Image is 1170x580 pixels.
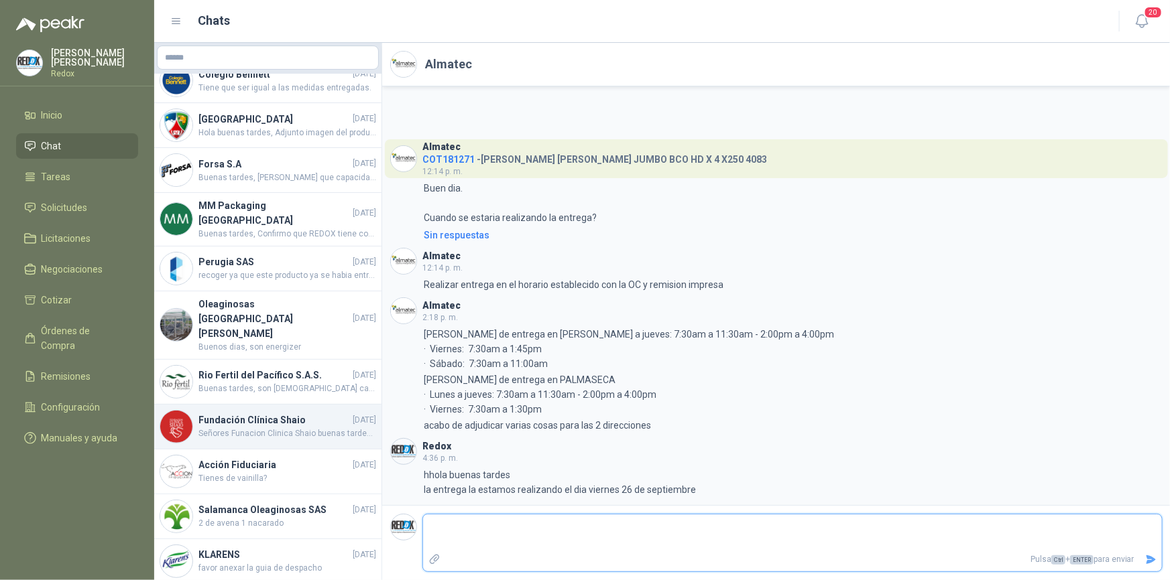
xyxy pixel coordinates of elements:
[391,298,416,323] img: Company Logo
[16,16,84,32] img: Logo peakr
[424,467,696,497] p: hhola buenas tardes la entrega la estamos realizando el dia viernes 26 de septiembre
[16,102,138,128] a: Inicio
[42,262,103,277] span: Negociaciones
[391,248,416,274] img: Company Logo
[198,562,376,575] span: favor anexar la guia de despacho
[422,453,458,463] span: 4:36 p. m.
[154,494,382,539] a: Company LogoSalamanca Oleaginosas SAS[DATE]2 de avena 1 nacarado
[198,67,350,82] h4: Colegio Bennett
[42,231,91,246] span: Licitaciones
[160,366,192,398] img: Company Logo
[160,252,192,285] img: Company Logo
[424,181,597,225] p: Buen dia. Cuando se estaria realizando la entrega?
[160,455,192,488] img: Company Logo
[154,405,382,449] a: Company LogoFundación Clínica Shaio[DATE]Señores Funacion Clinica Shaio buenas tardes, Quiero inf...
[160,309,192,341] img: Company Logo
[42,369,91,384] span: Remisiones
[154,360,382,405] a: Company LogoRio Fertil del Pacífico S.A.S.[DATE]Buenas tardes, son [DEMOGRAPHIC_DATA] cajas
[198,198,350,228] h4: MM Packaging [GEOGRAPHIC_DATA]
[198,368,350,382] h4: Rio Fertil del Pacífico S.A.S.
[198,472,376,485] span: Tienes de vainilla?
[42,108,63,123] span: Inicio
[42,323,125,353] span: Órdenes de Compra
[154,103,382,148] a: Company Logo[GEOGRAPHIC_DATA][DATE]Hola buenas tardes, Adjunto imagen del producto cotizado
[198,171,376,184] span: Buenas tardes, [PERSON_NAME] que capacidad de hojas tiene esta cosedora muchas gracias
[154,449,382,494] a: Company LogoAcción Fiduciaria[DATE]Tienes de vainilla?
[198,127,376,139] span: Hola buenas tardes, Adjunto imagen del producto cotizado
[1140,548,1162,571] button: Enviar
[353,549,376,561] span: [DATE]
[198,382,376,395] span: Buenas tardes, son [DEMOGRAPHIC_DATA] cajas
[198,413,350,427] h4: Fundación Clínica Shaio
[198,517,376,530] span: 2 de avena 1 nacarado
[422,313,458,322] span: 2:18 p. m.
[42,400,101,415] span: Configuración
[422,143,461,151] h3: Almatec
[160,64,192,96] img: Company Logo
[16,257,138,282] a: Negociaciones
[16,364,138,389] a: Remisiones
[353,68,376,80] span: [DATE]
[391,514,416,540] img: Company Logo
[424,418,651,433] p: acabo de adjudicar varias cosas para las 2 direcciones
[353,207,376,220] span: [DATE]
[1144,6,1163,19] span: 20
[391,146,416,171] img: Company Logo
[422,151,767,163] h4: - [PERSON_NAME] [PERSON_NAME] JUMBO BCO HD X 4 X250 4083
[42,200,88,215] span: Solicitudes
[424,277,723,292] p: Realizar entrega en el horario establecido con la OC y remision impresa
[198,502,350,517] h4: Salamanca Oleaginosas SAS
[353,256,376,269] span: [DATE]
[424,327,834,371] p: [PERSON_NAME] de entrega en [PERSON_NAME] a jueves: 7:30am a 11:30am - 2:00pm a 4:00pm · Viernes:...
[160,203,192,235] img: Company Logo
[422,443,451,450] h3: Redox
[446,548,1140,571] p: Pulsa + para enviar
[425,55,472,74] h2: Almatec
[353,312,376,325] span: [DATE]
[42,139,62,153] span: Chat
[51,48,138,67] p: [PERSON_NAME] [PERSON_NAME]
[160,545,192,577] img: Company Logo
[198,269,376,282] span: recoger ya que este producto ya se habia entregado y facturado.
[424,228,489,242] div: Sin respuestas
[42,169,71,184] span: Tareas
[1051,555,1065,565] span: Ctrl
[42,293,72,307] span: Cotizar
[160,154,192,186] img: Company Logo
[16,133,138,159] a: Chat
[198,427,376,440] span: Señores Funacion Clinica Shaio buenas tardes, Quiero informarles que estoy muy atenta a esta adju...
[160,109,192,141] img: Company Logo
[17,50,42,76] img: Company Logo
[42,431,118,445] span: Manuales y ayuda
[198,255,350,269] h4: Perugia SAS
[16,195,138,220] a: Solicitudes
[353,157,376,170] span: [DATE]
[160,411,192,443] img: Company Logo
[198,457,350,472] h4: Acción Fiduciaria
[154,58,382,103] a: Company LogoColegio Bennett[DATE]Tiene que ser igual a las medidas entregadas.
[424,372,656,417] p: [PERSON_NAME] de entrega en PALMASECA · Lunes a jueves: 7:30am a 11:30am - 2:00pm a 4:00pm · Vier...
[16,394,138,420] a: Configuración
[160,500,192,532] img: Company Logo
[423,548,446,571] label: Adjuntar archivos
[16,226,138,251] a: Licitaciones
[16,164,138,190] a: Tareas
[422,167,463,176] span: 12:14 p. m.
[353,504,376,516] span: [DATE]
[422,252,461,260] h3: Almatec
[198,341,376,354] span: Buenos dias, son energizer
[422,263,463,273] span: 12:14 p. m.
[353,369,376,382] span: [DATE]
[1070,555,1094,565] span: ENTER
[353,113,376,125] span: [DATE]
[198,547,350,562] h4: KLARENS
[198,112,350,127] h4: [GEOGRAPHIC_DATA]
[198,297,350,341] h4: Oleaginosas [GEOGRAPHIC_DATA][PERSON_NAME]
[154,148,382,193] a: Company LogoForsa S.A[DATE]Buenas tardes, [PERSON_NAME] que capacidad de hojas tiene esta cosedor...
[154,291,382,360] a: Company LogoOleaginosas [GEOGRAPHIC_DATA][PERSON_NAME][DATE]Buenos dias, son energizer
[16,425,138,451] a: Manuales y ayuda
[421,228,1163,242] a: Sin respuestas
[198,157,350,171] h4: Forsa S.A
[422,302,461,309] h3: Almatec
[16,287,138,313] a: Cotizar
